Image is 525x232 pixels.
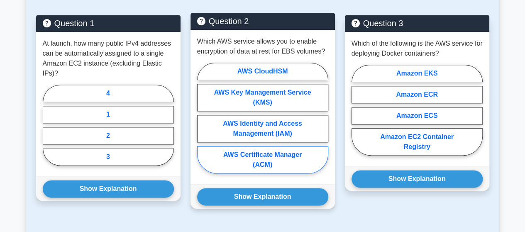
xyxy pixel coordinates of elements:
[352,65,483,82] label: Amazon EKS
[43,127,174,144] label: 2
[43,148,174,166] label: 3
[197,84,328,111] label: AWS Key Management Service (KMS)
[352,18,483,28] h5: Question 3
[197,115,328,142] label: AWS Identity and Access Management (IAM)
[352,107,483,125] label: Amazon ECS
[43,85,174,102] label: 4
[352,39,483,59] p: Which of the following is the AWS service for deploying Docker containers?
[43,18,174,28] h5: Question 1
[352,86,483,103] label: Amazon ECR
[197,16,328,26] h5: Question 2
[43,180,174,198] button: Show Explanation
[352,170,483,188] button: Show Explanation
[197,63,328,80] label: AWS CloudHSM
[197,188,328,205] button: Show Explanation
[352,128,483,156] label: Amazon EC2 Container Registry
[197,146,328,173] label: AWS Certificate Manager (ACM)
[43,106,174,123] label: 1
[43,39,174,78] p: At launch, how many public IPv4 addresses can be automatically assigned to a single Amazon EC2 in...
[197,37,328,56] p: Which AWS service allows you to enable encryption of data at rest for EBS volumes?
